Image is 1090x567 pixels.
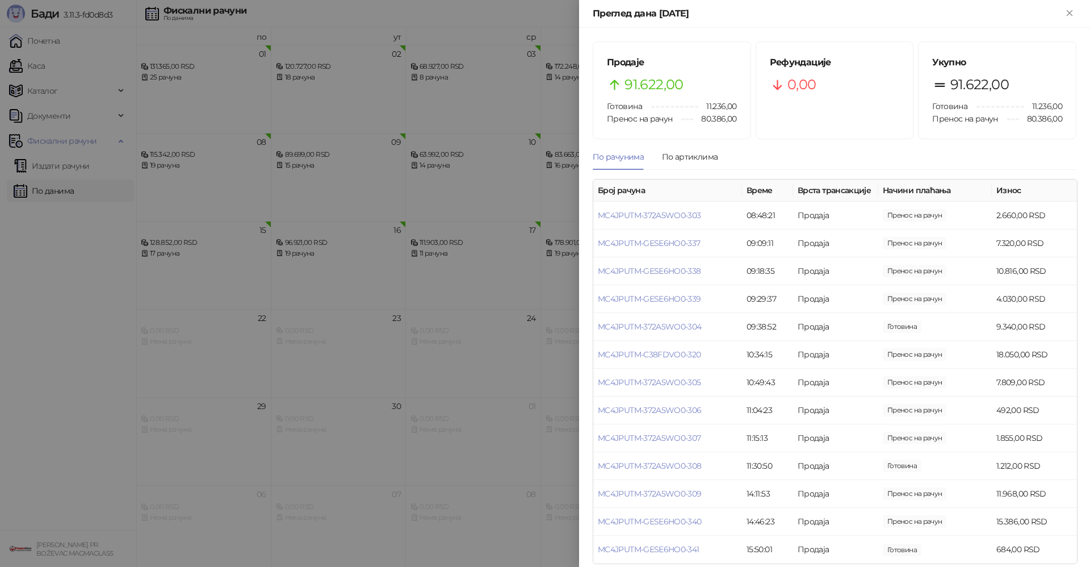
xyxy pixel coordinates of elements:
[992,180,1077,202] th: Износ
[607,114,672,124] span: Пренос на рачун
[598,377,701,387] a: MC4JPUTM-372A5WO0-305
[992,452,1077,480] td: 1.212,00 RSD
[992,202,1077,230] td: 2.660,00 RSD
[742,369,793,397] td: 10:49:43
[607,101,642,111] span: Готовина
[883,265,946,277] span: 10.816,00
[598,461,702,471] a: MC4JPUTM-372A5WO0-308
[787,74,816,95] span: 0,00
[992,369,1077,397] td: 7.809,00 RSD
[992,536,1077,564] td: 684,00 RSD
[793,202,878,230] td: Продаја
[992,313,1077,341] td: 9.340,00 RSD
[742,230,793,257] td: 09:09:11
[693,112,736,125] span: 80.386,00
[883,460,921,472] span: 1.212,00
[883,544,921,556] span: 684,00
[793,230,878,257] td: Продаја
[950,74,1009,95] span: 91.622,00
[932,114,997,124] span: Пренос на рачун
[598,238,701,248] a: MC4JPUTM-GESE6HO0-337
[793,452,878,480] td: Продаја
[992,424,1077,452] td: 1.855,00 RSD
[992,257,1077,285] td: 10.816,00 RSD
[624,74,683,95] span: 91.622,00
[793,397,878,424] td: Продаја
[992,341,1077,369] td: 18.050,00 RSD
[793,341,878,369] td: Продаја
[992,285,1077,313] td: 4.030,00 RSD
[598,516,702,527] a: MC4JPUTM-GESE6HO0-340
[770,56,900,69] h5: Рефундације
[598,266,701,276] a: MC4JPUTM-GESE6HO0-338
[1019,112,1062,125] span: 80.386,00
[593,151,644,163] div: По рачунима
[598,544,699,555] a: MC4JPUTM-GESE6HO0-341
[1063,7,1076,20] button: Close
[742,313,793,341] td: 09:38:52
[598,294,701,304] a: MC4JPUTM-GESE6HO0-339
[607,56,737,69] h5: Продаје
[1024,100,1062,112] span: 11.236,00
[883,515,946,528] span: 15.386,00
[598,349,701,360] a: MC4JPUTM-C38FDVO0-320
[793,369,878,397] td: Продаја
[883,348,946,361] span: 18.050,00
[598,489,702,499] a: MC4JPUTM-372A5WO0-309
[883,209,946,222] span: 2.660,00
[742,397,793,424] td: 11:04:23
[742,285,793,313] td: 09:29:37
[742,424,793,452] td: 11:15:13
[932,56,1062,69] h5: Укупно
[742,480,793,508] td: 14:11:53
[742,508,793,536] td: 14:46:23
[598,405,702,415] a: MC4JPUTM-372A5WO0-306
[878,180,992,202] th: Начини плаћања
[793,424,878,452] td: Продаја
[793,508,878,536] td: Продаја
[932,101,967,111] span: Готовина
[992,480,1077,508] td: 11.968,00 RSD
[793,480,878,508] td: Продаја
[742,341,793,369] td: 10:34:15
[593,7,1063,20] div: Преглед дана [DATE]
[883,376,946,389] span: 7.809,00
[598,433,701,443] a: MC4JPUTM-372A5WO0-307
[698,100,736,112] span: 11.236,00
[992,230,1077,257] td: 7.320,00 RSD
[662,151,718,163] div: По артиклима
[992,508,1077,536] td: 15.386,00 RSD
[793,536,878,564] td: Продаја
[793,180,878,202] th: Врста трансакције
[992,397,1077,424] td: 492,00 RSD
[883,404,946,416] span: 492,00
[883,432,946,444] span: 1.855,00
[598,210,701,220] a: MC4JPUTM-372A5WO0-303
[742,180,793,202] th: Време
[742,202,793,230] td: 08:48:21
[883,320,921,333] span: 9.340,00
[742,452,793,480] td: 11:30:50
[883,293,946,305] span: 4.030,00
[793,313,878,341] td: Продаја
[742,536,793,564] td: 15:50:01
[883,487,946,500] span: 11.968,00
[793,285,878,313] td: Продаја
[742,257,793,285] td: 09:18:35
[598,322,702,332] a: MC4JPUTM-372A5WO0-304
[593,180,742,202] th: Број рачуна
[883,237,946,249] span: 7.320,00
[793,257,878,285] td: Продаја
